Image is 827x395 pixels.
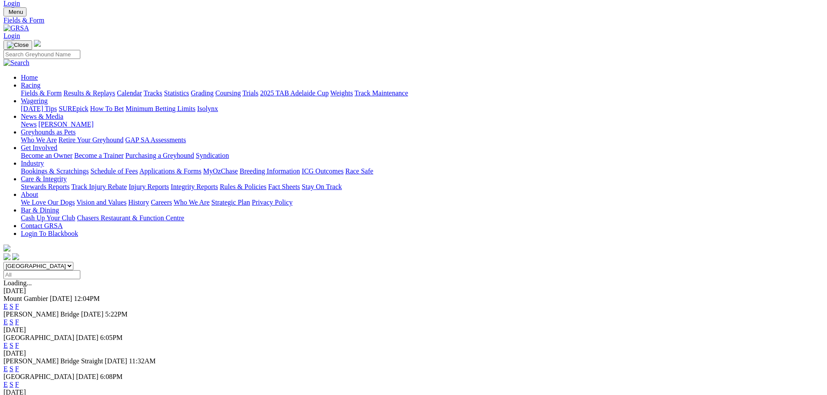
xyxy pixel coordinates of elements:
[129,357,156,365] span: 11:32AM
[3,40,32,50] button: Toggle navigation
[90,105,124,112] a: How To Bet
[15,381,19,388] a: F
[3,279,32,287] span: Loading...
[59,105,88,112] a: SUREpick
[38,121,93,128] a: [PERSON_NAME]
[100,373,123,380] span: 6:08PM
[125,136,186,144] a: GAP SA Assessments
[59,136,124,144] a: Retire Your Greyhound
[302,167,343,175] a: ICG Outcomes
[9,9,23,15] span: Menu
[15,303,19,310] a: F
[3,50,80,59] input: Search
[50,295,72,302] span: [DATE]
[3,342,8,349] a: E
[21,74,38,81] a: Home
[3,310,79,318] span: [PERSON_NAME] Bridge
[21,199,824,206] div: About
[3,357,103,365] span: [PERSON_NAME] Bridge Straight
[81,310,104,318] span: [DATE]
[3,326,824,334] div: [DATE]
[345,167,373,175] a: Race Safe
[76,199,126,206] a: Vision and Values
[125,152,194,159] a: Purchasing a Greyhound
[203,167,238,175] a: MyOzChase
[128,199,149,206] a: History
[139,167,201,175] a: Applications & Forms
[21,128,76,136] a: Greyhounds as Pets
[76,373,99,380] span: [DATE]
[77,214,184,222] a: Chasers Restaurant & Function Centre
[3,253,10,260] img: facebook.svg
[21,89,62,97] a: Fields & Form
[268,183,300,190] a: Fact Sheets
[15,318,19,326] a: F
[3,318,8,326] a: E
[21,175,67,183] a: Care & Integrity
[7,42,29,49] img: Close
[100,334,123,341] span: 6:05PM
[171,183,218,190] a: Integrity Reports
[3,245,10,251] img: logo-grsa-white.png
[10,318,13,326] a: S
[3,334,74,341] span: [GEOGRAPHIC_DATA]
[3,381,8,388] a: E
[3,270,80,279] input: Select date
[71,183,127,190] a: Track Injury Rebate
[3,373,74,380] span: [GEOGRAPHIC_DATA]
[242,89,258,97] a: Trials
[21,105,824,113] div: Wagering
[15,342,19,349] a: F
[330,89,353,97] a: Weights
[21,89,824,97] div: Racing
[21,183,824,191] div: Care & Integrity
[151,199,172,206] a: Careers
[174,199,210,206] a: Who We Are
[3,349,824,357] div: [DATE]
[128,183,169,190] a: Injury Reports
[21,152,72,159] a: Become an Owner
[63,89,115,97] a: Results & Replays
[164,89,189,97] a: Statistics
[3,7,26,16] button: Toggle navigation
[3,303,8,310] a: E
[10,342,13,349] a: S
[21,144,57,151] a: Get Involved
[21,152,824,160] div: Get Involved
[21,82,40,89] a: Racing
[211,199,250,206] a: Strategic Plan
[125,105,195,112] a: Minimum Betting Limits
[21,136,824,144] div: Greyhounds as Pets
[3,295,48,302] span: Mount Gambier
[21,167,824,175] div: Industry
[21,97,48,104] a: Wagering
[21,121,824,128] div: News & Media
[144,89,162,97] a: Tracks
[21,191,38,198] a: About
[105,310,128,318] span: 5:22PM
[10,365,13,372] a: S
[21,105,57,112] a: [DATE] Tips
[220,183,267,190] a: Rules & Policies
[74,295,100,302] span: 12:04PM
[3,365,8,372] a: E
[21,160,44,167] a: Industry
[3,287,824,295] div: [DATE]
[34,40,41,47] img: logo-grsa-white.png
[10,381,13,388] a: S
[74,152,124,159] a: Become a Trainer
[21,214,824,222] div: Bar & Dining
[21,183,69,190] a: Stewards Reports
[355,89,408,97] a: Track Maintenance
[76,334,99,341] span: [DATE]
[3,16,824,24] a: Fields & Form
[302,183,342,190] a: Stay On Track
[10,303,13,310] a: S
[3,24,29,32] img: GRSA
[196,152,229,159] a: Syndication
[21,199,75,206] a: We Love Our Dogs
[252,199,293,206] a: Privacy Policy
[21,230,78,237] a: Login To Blackbook
[21,206,59,214] a: Bar & Dining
